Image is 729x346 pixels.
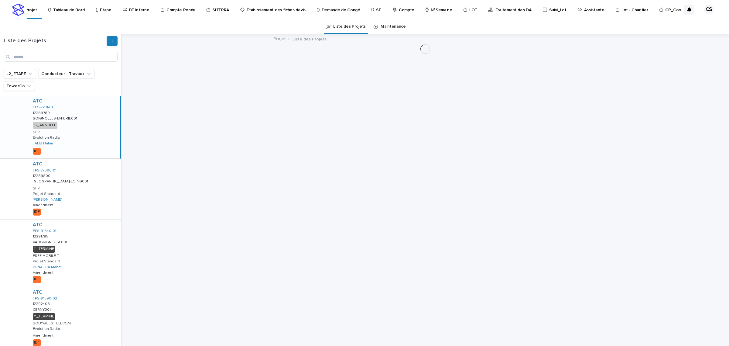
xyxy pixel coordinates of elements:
[33,198,62,202] a: [PERSON_NAME]
[4,52,118,62] input: Search
[33,161,42,167] a: ATC
[33,168,56,173] a: FPS-77690-01
[33,98,42,104] a: ATC
[33,222,42,228] a: ATC
[33,229,56,233] a: FPS-91640-01
[33,239,68,244] p: VAUGRIGNEUSE001
[33,334,53,338] p: Amendment
[33,276,41,283] div: IDF
[33,105,53,109] a: FPS-77111-01
[33,301,51,306] p: 12292408
[33,233,50,239] p: 12291785
[33,192,60,196] p: Projet Standard
[33,122,57,129] div: 12_ANNULEE
[33,115,78,121] p: SOIGNOLLES-EN-BRIE001
[39,69,94,79] button: Conducteur - Travaux
[33,173,52,178] p: 12289800
[33,254,59,258] p: FREE MOBILE-T
[33,313,55,320] div: 11_TERMINE
[33,259,60,264] p: Projet Standard
[33,339,41,346] div: IDF
[12,4,24,16] img: stacker-logo-s-only.png
[333,19,366,34] a: Liste des Projets
[33,321,71,326] p: BOUYGUES TELECOM
[33,296,57,301] a: FPS-91590-02
[33,178,89,184] p: [GEOGRAPHIC_DATA]-LOING001
[33,271,53,275] p: Amendment
[33,186,40,191] p: SFR
[33,209,41,215] div: IDF
[33,136,60,140] p: Evolution Radio
[33,265,61,269] a: BENAJIBA Manaf
[704,5,714,15] div: CS
[4,69,36,79] button: L2_ETAPE
[33,246,55,252] div: 11_TERMINE
[4,38,105,44] h1: Liste des Projets
[33,289,42,295] a: ATC
[33,130,40,134] p: SFR
[33,306,52,312] p: CERNY001
[4,81,35,91] button: TowerCo
[33,148,41,155] div: IDF
[33,203,53,207] p: Amendment
[381,19,406,34] a: Maintenance
[33,110,51,115] p: 12289789
[273,35,286,42] a: Projet
[293,35,327,42] p: Liste des Projets
[33,327,60,331] p: Evolution Radio
[33,141,53,146] a: TALIB Hatim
